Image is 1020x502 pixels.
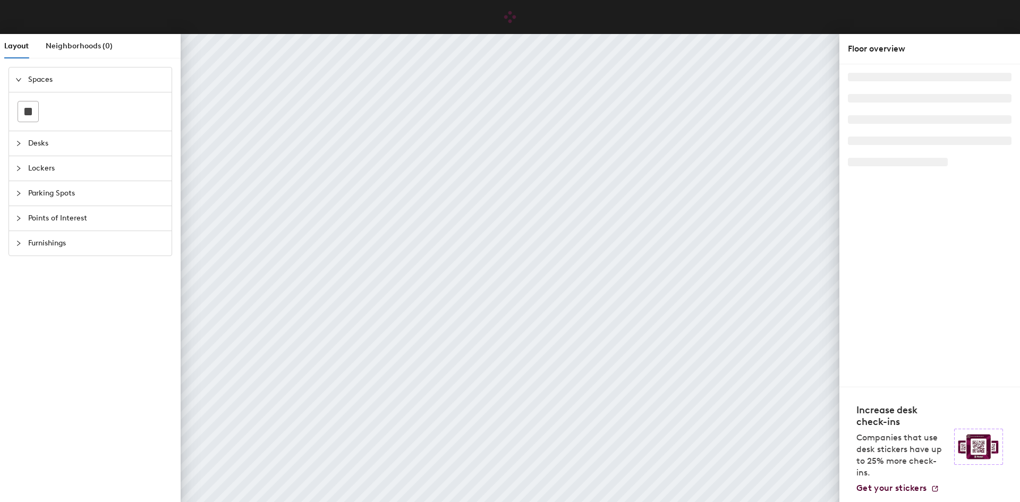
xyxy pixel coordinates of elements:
[15,240,22,246] span: collapsed
[15,76,22,83] span: expanded
[28,156,165,181] span: Lockers
[856,432,948,479] p: Companies that use desk stickers have up to 25% more check-ins.
[15,140,22,147] span: collapsed
[28,131,165,156] span: Desks
[15,165,22,172] span: collapsed
[15,190,22,197] span: collapsed
[856,404,948,428] h4: Increase desk check-ins
[28,206,165,231] span: Points of Interest
[15,215,22,222] span: collapsed
[28,67,165,92] span: Spaces
[856,483,939,494] a: Get your stickers
[954,429,1003,465] img: Sticker logo
[856,483,926,493] span: Get your stickers
[4,41,29,50] span: Layout
[848,42,1011,55] div: Floor overview
[28,181,165,206] span: Parking Spots
[28,231,165,256] span: Furnishings
[46,41,113,50] span: Neighborhoods (0)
